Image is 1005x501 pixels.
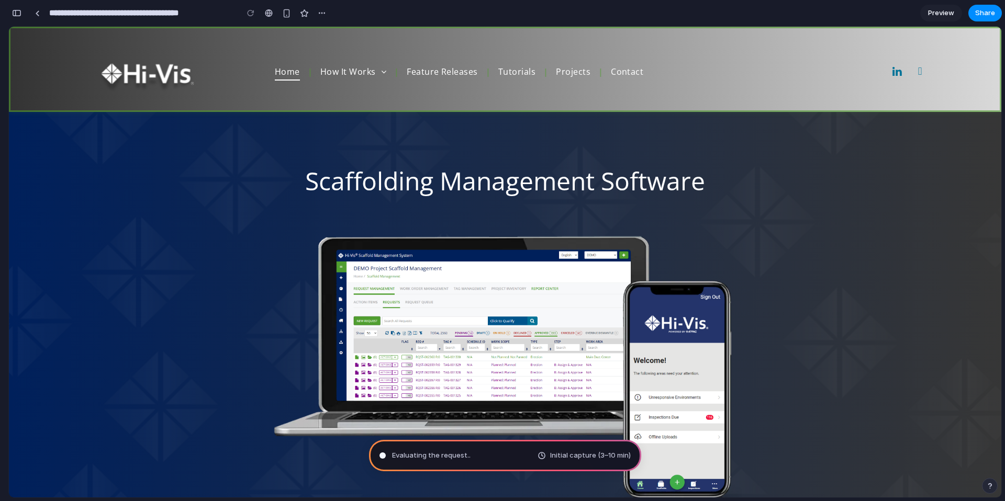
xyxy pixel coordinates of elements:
button: Share [968,5,1002,21]
span: Share [975,8,995,18]
span: Preview [928,8,954,18]
a: Preview [920,5,962,21]
span: Initial capture (3–10 min) [550,450,631,461]
span: Evaluating the request .. [392,450,471,461]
